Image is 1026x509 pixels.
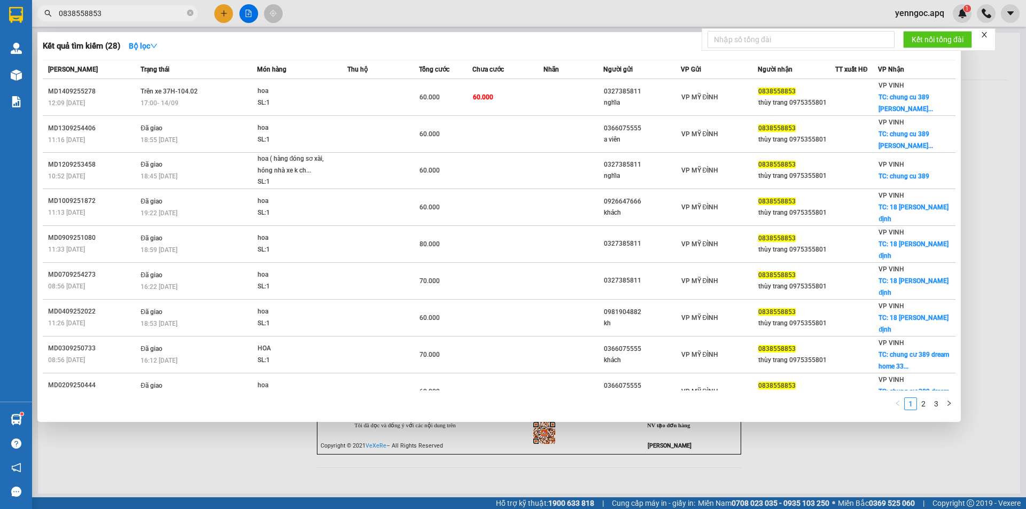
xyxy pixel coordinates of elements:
img: warehouse-icon [11,414,22,425]
span: VP VINH [879,302,904,310]
span: Đã giao [141,234,162,242]
span: left [895,400,901,406]
div: thùy trang 0975355801 [758,318,835,329]
span: TC: 18 [PERSON_NAME] định [879,203,949,223]
span: down [150,42,158,50]
span: TC: 18 [PERSON_NAME] định [879,240,949,260]
div: 0327385811 [604,238,680,249]
input: Nhập số tổng đài [708,31,895,48]
span: VP VINH [879,339,904,347]
span: VP MỸ ĐÌNH [681,167,719,174]
span: VP MỸ ĐÌNH [681,240,719,248]
li: Next Page [943,397,955,410]
span: 18:55 [DATE] [141,136,177,144]
div: SL: 1 [258,355,338,366]
span: TC: 18 [PERSON_NAME] định [879,277,949,296]
span: 60.000 [419,130,440,138]
div: MD0209250444 [48,380,137,391]
span: 19:22 [DATE] [141,209,177,217]
span: 17:00 - 14/09 [141,99,178,107]
div: khách [604,355,680,366]
span: 16:22 [DATE] [141,283,177,291]
span: 60.000 [419,167,440,174]
span: VP VINH [879,265,904,273]
span: Trên xe 37H-104.02 [141,88,198,95]
span: 60.000 [473,93,493,101]
span: 08:56 [DATE] [48,356,85,364]
div: MD1309254406 [48,123,137,134]
span: 18:53 [DATE] [141,320,177,327]
div: 0327385811 [604,275,680,286]
button: Kết nối tổng đài [903,31,972,48]
div: hoa [258,85,338,97]
span: Thu hộ [347,66,368,73]
span: Kết nối tổng đài [912,34,963,45]
div: thùy trang 0975355801 [758,281,835,292]
img: warehouse-icon [11,43,22,54]
span: Chưa cước [472,66,504,73]
li: 2 [917,397,930,410]
span: VP MỸ ĐÌNH [681,388,719,395]
span: right [946,400,952,406]
div: MD1009251872 [48,195,137,207]
span: VP Nhận [878,66,904,73]
div: thùy trang 0975355801 [758,355,835,366]
div: MD0409252022 [48,306,137,317]
span: VP MỸ ĐÌNH [681,203,719,211]
span: TC: chung cư 389 dream home 33... [879,388,949,407]
span: 0838558853 [758,198,796,205]
span: Nhãn [543,66,559,73]
div: thùy trang 0975355801 [758,170,835,182]
span: Đã giao [141,345,162,353]
li: 3 [930,397,943,410]
div: thùy trang 0975355801 [758,97,835,108]
span: Đã giao [141,382,162,389]
img: logo-vxr [9,7,23,23]
li: Previous Page [891,397,904,410]
button: right [943,397,955,410]
span: 0838558853 [758,161,796,168]
span: VP VINH [879,119,904,126]
span: 0838558853 [758,308,796,316]
span: VP VINH [879,229,904,236]
span: 60.000 [419,203,440,211]
span: VP Gửi [681,66,701,73]
span: 70.000 [419,351,440,358]
div: kh [604,318,680,329]
div: 0366075555 [604,123,680,134]
div: hoa [258,269,338,281]
div: SL: 1 [258,176,338,188]
span: TC: 18 [PERSON_NAME] định [879,314,949,333]
span: 0838558853 [758,382,796,389]
span: Món hàng [257,66,286,73]
strong: Bộ lọc [129,42,158,50]
h3: Kết quả tìm kiếm ( 28 ) [43,41,120,52]
li: 1 [904,397,917,410]
span: 12:09 [DATE] [48,99,85,107]
span: [PERSON_NAME] [48,66,98,73]
span: Trạng thái [141,66,169,73]
span: VP VINH [879,161,904,168]
a: 3 [930,398,942,410]
a: 1 [905,398,916,410]
span: TT xuất HĐ [835,66,868,73]
span: Đã giao [141,308,162,316]
span: 0838558853 [758,234,796,242]
span: 0838558853 [758,345,796,353]
div: hoa [258,232,338,244]
span: VP MỸ ĐÌNH [681,93,719,101]
a: 2 [918,398,929,410]
div: thùy trang 0975355801 [758,244,835,255]
div: hoa [258,380,338,391]
div: MD0309250733 [48,343,137,354]
div: 0366075555 [604,380,680,391]
button: left [891,397,904,410]
span: 70.000 [419,277,440,285]
div: SL: 1 [258,281,338,293]
span: Đã giao [141,161,162,168]
div: hoa [258,306,338,318]
span: 11:13 [DATE] [48,209,85,216]
span: VP VINH [879,192,904,199]
span: 0838558853 [758,124,796,132]
div: SL: 1 [258,134,338,146]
